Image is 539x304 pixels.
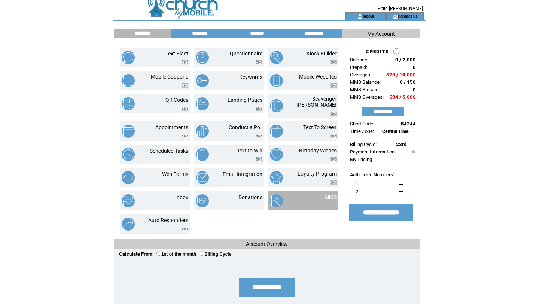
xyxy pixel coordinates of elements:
[165,97,188,103] a: QR Codes
[350,121,374,127] span: Short Code:
[350,172,394,177] span: Authorized Numbers:
[246,241,288,247] span: Account Overview
[330,112,337,116] img: video.png
[270,148,283,161] img: birthday-wishes.png
[122,74,135,87] img: mobile-coupons.png
[162,171,188,177] a: Web Forms
[296,96,337,108] a: Scavenger [PERSON_NAME]
[122,171,135,184] img: web-forms.png
[395,57,416,63] span: 0 / 2,000
[299,148,337,153] a: Birthday Wishes
[122,51,135,64] img: text-blast.png
[230,51,262,57] a: Questionnaire
[122,125,135,138] img: appointments.png
[270,171,283,184] img: loyalty-program.png
[223,171,262,177] a: Email Integration
[398,13,418,18] a: contact us
[256,134,262,138] img: video.png
[270,99,283,112] img: scavenger-hunt.png
[303,124,337,130] a: Text To Screen
[122,97,135,110] img: qr-codes.png
[382,129,409,134] span: Central Time
[196,171,209,184] img: email-integration.png
[175,194,188,200] a: Inbox
[200,251,204,256] input: Billing Cycle
[182,134,188,138] img: video.png
[156,251,161,256] input: 1st of the month
[196,97,209,110] img: landing-pages.png
[350,57,368,63] span: Balance:
[413,64,416,70] span: 0
[377,6,423,11] span: Hello [PERSON_NAME]
[298,171,337,177] a: Loyalty Program
[122,218,135,231] img: auto-responders.png
[237,148,262,153] a: Text to Win
[270,51,283,64] img: kiosk-builder.png
[122,194,135,207] img: inbox.png
[410,150,415,153] img: help.gif
[256,107,262,111] img: video.png
[325,194,337,200] a: MMS
[350,149,395,155] a: Payment Information
[299,74,337,80] a: Mobile Websites
[155,124,188,130] a: Appointments
[330,157,337,161] img: video.png
[151,74,188,80] a: Mobile Coupons
[350,72,371,77] span: Overages:
[356,189,359,194] span: 2.
[165,51,188,57] a: Text Blast
[196,194,209,207] img: donations.png
[389,94,416,100] span: 534 / 5,000
[150,148,188,154] a: Scheduled Tasks
[228,97,262,103] a: Landing Pages
[350,79,381,85] span: MMS Balance:
[256,157,262,161] img: video.png
[386,72,416,77] span: 579 / 10,000
[367,31,395,37] span: My Account
[350,87,380,92] span: MMS Prepaid:
[156,252,196,257] label: 1st of the month
[239,74,262,80] a: Keywords
[396,142,406,147] span: 23rd
[350,156,372,162] a: My Pricing
[366,49,389,54] span: CREDITS
[196,51,209,64] img: questionnaire.png
[196,125,209,138] img: conduct-a-poll.png
[200,252,231,257] label: Billing Cycle
[392,13,398,19] img: contact_us_icon.gif
[196,148,209,161] img: text-to-win.png
[307,51,337,57] a: Kiosk Builder
[330,134,337,138] img: video.png
[363,13,374,18] a: logout
[400,79,416,85] span: 0 / 150
[270,125,283,138] img: text-to-screen.png
[350,142,377,147] span: Billing Cycle:
[182,227,188,231] img: video.png
[182,60,188,64] img: video.png
[122,148,135,161] img: scheduled-tasks.png
[270,74,283,87] img: mobile-websites.png
[182,83,188,88] img: video.png
[350,94,384,100] span: MMS Overages:
[119,251,154,257] span: Calculate From:
[401,121,416,127] span: 54244
[357,13,363,19] img: account_icon.gif
[330,60,337,64] img: video.png
[182,107,188,111] img: video.png
[350,64,367,70] span: Prepaid:
[270,194,283,207] img: mms.png
[330,83,337,88] img: video.png
[413,87,416,92] span: 0
[350,128,374,134] span: Time Zone:
[148,217,188,223] a: Auto Responders
[229,124,262,130] a: Conduct a Poll
[330,180,337,185] img: video.png
[196,74,209,87] img: keywords.png
[238,194,262,200] a: Donations
[356,181,359,187] span: 1.
[256,60,262,64] img: video.png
